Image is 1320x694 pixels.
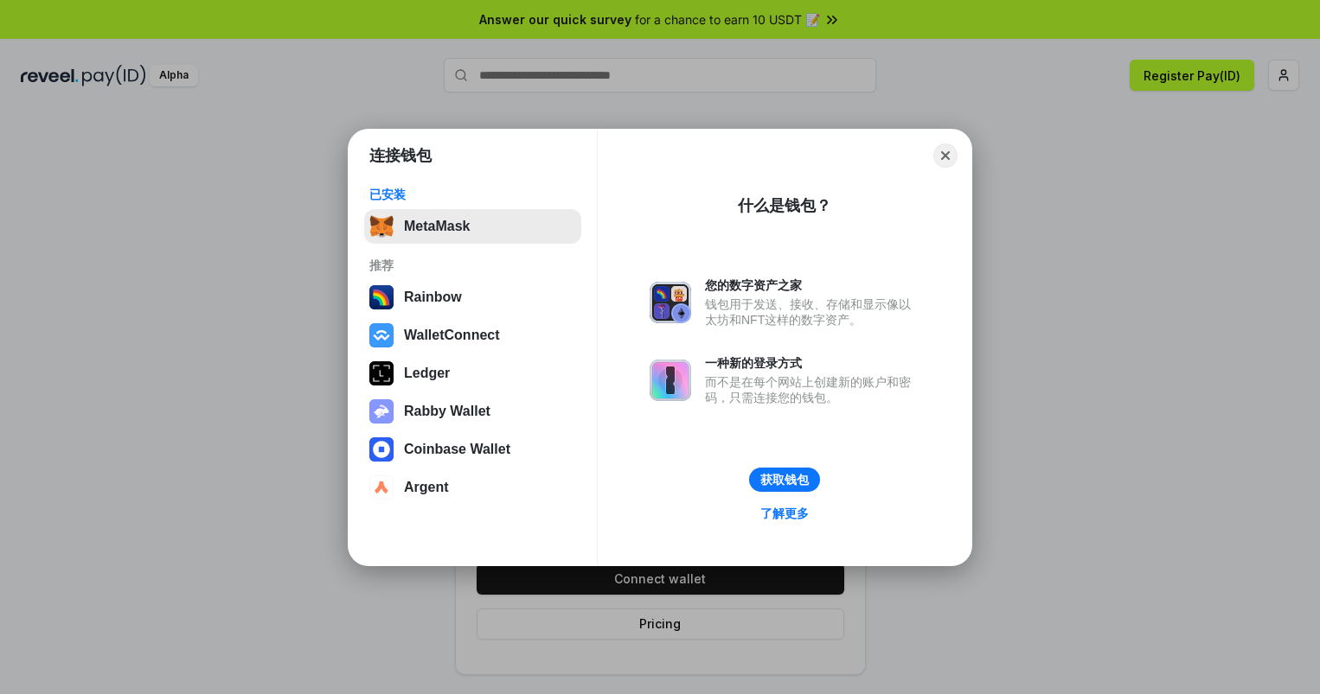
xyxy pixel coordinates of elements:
a: 了解更多 [750,502,819,525]
div: MetaMask [404,219,470,234]
button: Rabby Wallet [364,394,581,429]
button: MetaMask [364,209,581,244]
div: WalletConnect [404,328,500,343]
img: svg+xml,%3Csvg%20xmlns%3D%22http%3A%2F%2Fwww.w3.org%2F2000%2Fsvg%22%20fill%3D%22none%22%20viewBox... [650,282,691,323]
img: svg+xml,%3Csvg%20width%3D%2228%22%20height%3D%2228%22%20viewBox%3D%220%200%2028%2028%22%20fill%3D... [369,323,394,347]
button: Close [933,143,958,168]
div: 推荐 [369,258,576,273]
button: WalletConnect [364,318,581,353]
div: 什么是钱包？ [738,195,831,216]
div: 一种新的登录方式 [705,355,920,371]
div: 而不是在每个网站上创建新的账户和密码，只需连接您的钱包。 [705,374,920,405]
img: svg+xml,%3Csvg%20width%3D%2228%22%20height%3D%2228%22%20viewBox%3D%220%200%2028%2028%22%20fill%3D... [369,475,394,500]
div: Argent [404,480,449,495]
div: 钱包用于发送、接收、存储和显示像以太坊和NFT这样的数字资产。 [705,296,920,328]
div: 您的数字资产之家 [705,277,920,293]
div: Rabby Wallet [404,404,490,419]
img: svg+xml,%3Csvg%20xmlns%3D%22http%3A%2F%2Fwww.w3.org%2F2000%2Fsvg%22%20fill%3D%22none%22%20viewBox... [369,399,394,423]
button: Ledger [364,356,581,391]
img: svg+xml,%3Csvg%20fill%3D%22none%22%20height%3D%2233%22%20viewBox%3D%220%200%2035%2033%22%20width%... [369,214,394,239]
div: Rainbow [404,290,462,305]
button: 获取钱包 [749,468,820,492]
img: svg+xml,%3Csvg%20xmlns%3D%22http%3A%2F%2Fwww.w3.org%2F2000%2Fsvg%22%20width%3D%2228%22%20height%3... [369,361,394,385]
h1: 连接钱包 [369,145,432,166]
button: Coinbase Wallet [364,432,581,467]
div: Coinbase Wallet [404,442,510,457]
button: Argent [364,470,581,505]
img: svg+xml,%3Csvg%20width%3D%22120%22%20height%3D%22120%22%20viewBox%3D%220%200%20120%20120%22%20fil... [369,285,394,309]
div: Ledger [404,366,450,381]
div: 已安装 [369,187,576,202]
div: 了解更多 [760,506,809,521]
img: svg+xml,%3Csvg%20width%3D%2228%22%20height%3D%2228%22%20viewBox%3D%220%200%2028%2028%22%20fill%3D... [369,437,394,462]
button: Rainbow [364,280,581,315]
div: 获取钱包 [760,472,809,487]
img: svg+xml,%3Csvg%20xmlns%3D%22http%3A%2F%2Fwww.w3.org%2F2000%2Fsvg%22%20fill%3D%22none%22%20viewBox... [650,360,691,401]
